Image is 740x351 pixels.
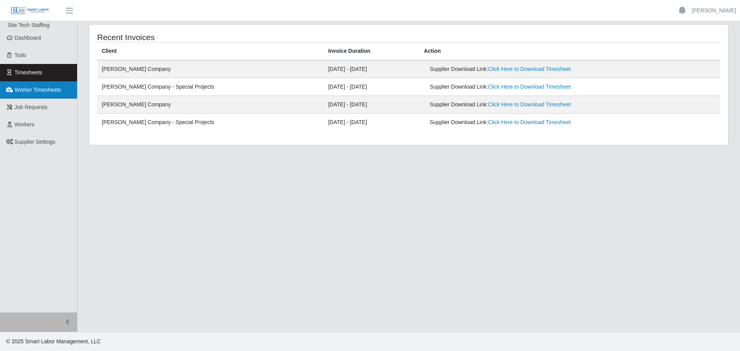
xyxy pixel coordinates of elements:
span: Todo [15,52,26,58]
div: Supplier Download Link: [430,101,613,109]
span: Timesheets [15,69,42,76]
div: Supplier Download Link: [430,118,613,126]
a: Click Here to Download Timesheet [488,101,571,107]
td: [PERSON_NAME] Company [97,60,323,78]
div: Supplier Download Link: [430,65,613,73]
td: [PERSON_NAME] Company [97,96,323,114]
td: [DATE] - [DATE] [323,60,419,78]
td: [DATE] - [DATE] [323,96,419,114]
td: [PERSON_NAME] Company - Special Projects [97,114,323,131]
a: Click Here to Download Timesheet [488,119,571,125]
span: Supplier Settings [15,139,55,145]
a: Click Here to Download Timesheet [488,66,571,72]
img: SLM Logo [11,7,49,15]
span: Workers [15,121,35,128]
div: Supplier Download Link: [430,83,613,91]
td: [DATE] - [DATE] [323,78,419,96]
td: [DATE] - [DATE] [323,114,419,131]
span: Job Requests [15,104,48,110]
th: Client [97,42,323,60]
h4: Recent Invoices [97,32,350,42]
a: Click Here to Download Timesheet [488,84,571,90]
td: [PERSON_NAME] Company - Special Projects [97,78,323,96]
span: Worker Timesheets [15,87,61,93]
th: Action [419,42,720,60]
span: Site Tech Staffing [8,22,49,28]
span: © 2025 Smart Labor Management, LLC [6,338,101,344]
span: Dashboard [15,35,41,41]
th: Invoice Duration [323,42,419,60]
a: [PERSON_NAME] [692,7,736,15]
